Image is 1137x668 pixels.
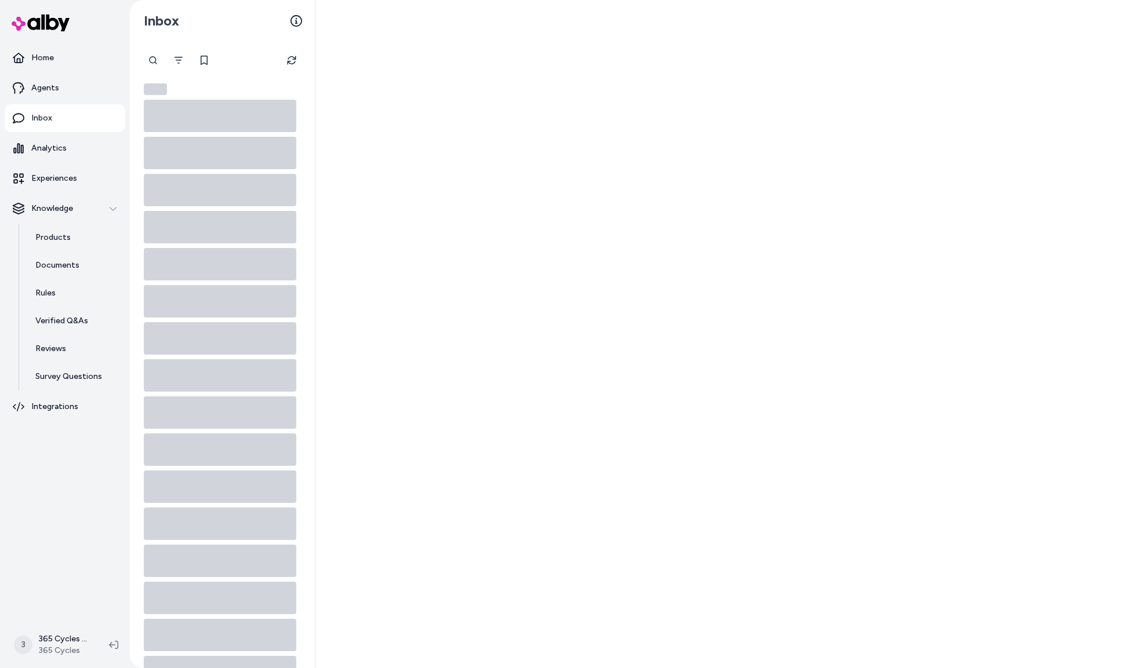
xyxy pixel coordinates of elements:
[31,112,52,124] p: Inbox
[5,44,125,72] a: Home
[35,371,102,382] p: Survey Questions
[35,232,71,243] p: Products
[24,307,125,335] a: Verified Q&As
[35,287,56,299] p: Rules
[5,195,125,222] button: Knowledge
[31,143,67,154] p: Analytics
[38,633,90,645] p: 365 Cycles Shopify
[280,49,303,72] button: Refresh
[31,203,73,214] p: Knowledge
[24,224,125,251] a: Products
[35,343,66,355] p: Reviews
[5,74,125,102] a: Agents
[144,12,179,30] h2: Inbox
[31,82,59,94] p: Agents
[14,636,32,654] span: 3
[24,251,125,279] a: Documents
[5,134,125,162] a: Analytics
[12,14,70,31] img: alby Logo
[24,335,125,363] a: Reviews
[5,393,125,421] a: Integrations
[31,52,54,64] p: Home
[5,104,125,132] a: Inbox
[24,363,125,390] a: Survey Questions
[38,645,90,656] span: 365 Cycles
[35,260,79,271] p: Documents
[7,626,100,663] button: 3365 Cycles Shopify365 Cycles
[24,279,125,307] a: Rules
[31,173,77,184] p: Experiences
[35,315,88,327] p: Verified Q&As
[31,401,78,413] p: Integrations
[167,49,190,72] button: Filter
[5,165,125,192] a: Experiences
